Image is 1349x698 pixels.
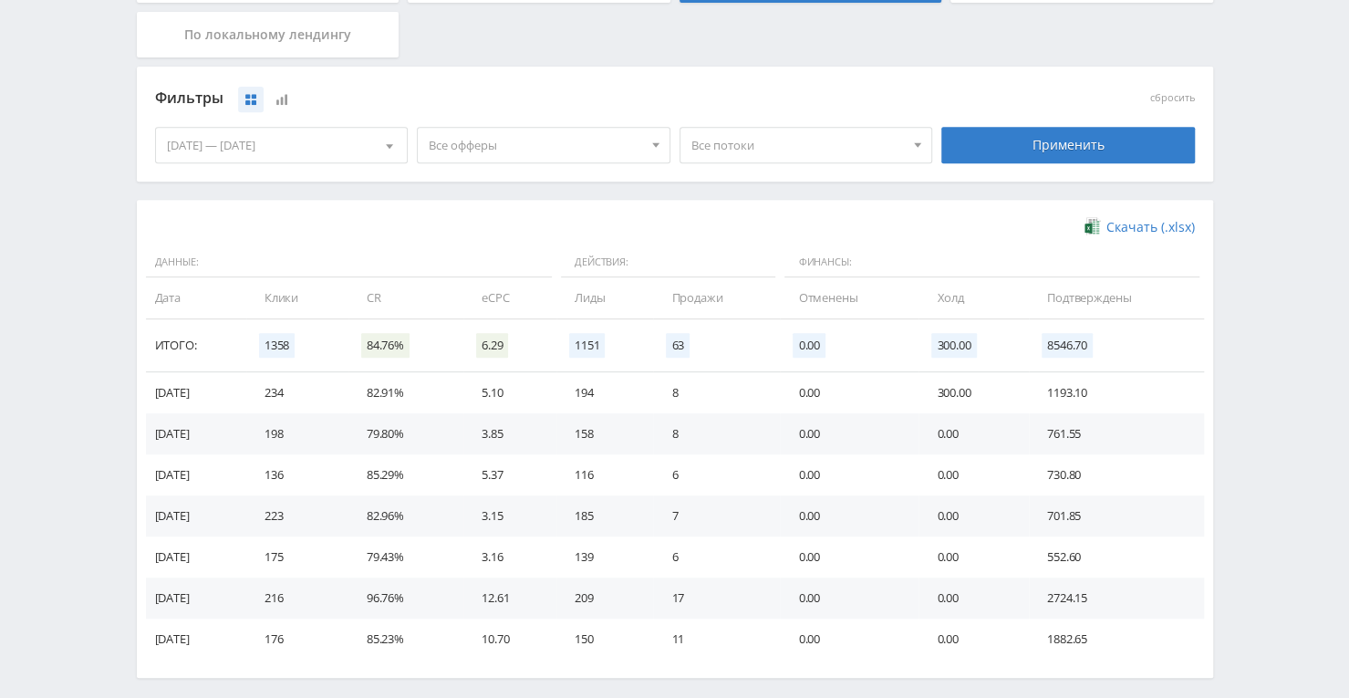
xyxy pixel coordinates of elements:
span: 6.29 [476,333,508,358]
td: [DATE] [146,578,246,619]
span: 1358 [259,333,295,358]
td: 3.16 [463,537,556,578]
span: 1151 [569,333,605,358]
span: 300.00 [931,333,976,358]
td: 300.00 [918,372,1028,413]
td: 0.00 [918,495,1028,537]
td: 136 [246,454,348,495]
td: 6 [653,454,780,495]
td: 198 [246,413,348,454]
td: 96.76% [348,578,463,619]
td: 82.96% [348,495,463,537]
td: 150 [556,619,653,660]
td: 0.00 [780,413,918,454]
span: 0.00 [793,333,825,358]
td: 8 [653,372,780,413]
td: 1882.65 [1029,619,1204,660]
td: Подтверждены [1029,277,1204,318]
span: 63 [666,333,690,358]
td: 158 [556,413,653,454]
td: 0.00 [918,619,1028,660]
td: [DATE] [146,537,246,578]
td: 6 [653,537,780,578]
td: CR [348,277,463,318]
td: 209 [556,578,653,619]
td: 0.00 [918,537,1028,578]
td: 2724.15 [1029,578,1204,619]
td: 0.00 [780,454,918,495]
td: 0.00 [780,537,918,578]
td: 0.00 [918,413,1028,454]
td: [DATE] [146,619,246,660]
td: 3.15 [463,495,556,537]
td: 223 [246,495,348,537]
td: 1193.10 [1029,372,1204,413]
td: 139 [556,537,653,578]
td: [DATE] [146,413,246,454]
td: 12.61 [463,578,556,619]
span: Данные: [146,247,553,278]
div: Фильтры [155,85,933,112]
div: Применить [941,127,1195,163]
td: 0.00 [780,495,918,537]
td: 0.00 [780,578,918,619]
td: Клики [246,277,348,318]
td: 17 [653,578,780,619]
td: Отменены [780,277,918,318]
td: 79.80% [348,413,463,454]
td: 701.85 [1029,495,1204,537]
td: [DATE] [146,495,246,537]
span: 84.76% [361,333,410,358]
td: 85.23% [348,619,463,660]
span: Скачать (.xlsx) [1106,220,1195,234]
td: 3.85 [463,413,556,454]
td: 5.37 [463,454,556,495]
td: 116 [556,454,653,495]
button: сбросить [1150,92,1195,104]
td: 176 [246,619,348,660]
td: 0.00 [780,619,918,660]
td: 194 [556,372,653,413]
td: 11 [653,619,780,660]
td: 8 [653,413,780,454]
td: 0.00 [918,578,1028,619]
td: [DATE] [146,454,246,495]
span: Финансы: [784,247,1199,278]
td: 175 [246,537,348,578]
td: 82.91% [348,372,463,413]
td: 552.60 [1029,537,1204,578]
td: Дата [146,277,246,318]
div: [DATE] — [DATE] [156,128,408,162]
td: 79.43% [348,537,463,578]
td: 216 [246,578,348,619]
td: 5.10 [463,372,556,413]
img: xlsx [1084,217,1100,235]
td: 0.00 [918,454,1028,495]
td: [DATE] [146,372,246,413]
span: 8546.70 [1042,333,1093,358]
td: Итого: [146,319,246,372]
td: 730.80 [1029,454,1204,495]
td: eCPC [463,277,556,318]
td: 761.55 [1029,413,1204,454]
td: Продажи [653,277,780,318]
td: 234 [246,372,348,413]
td: 0.00 [780,372,918,413]
td: 85.29% [348,454,463,495]
span: Действия: [561,247,775,278]
span: Все потоки [691,128,905,162]
td: Холд [918,277,1028,318]
span: Все офферы [429,128,642,162]
a: Скачать (.xlsx) [1084,218,1194,236]
td: 10.70 [463,619,556,660]
div: По локальному лендингу [137,12,400,57]
td: 185 [556,495,653,537]
td: 7 [653,495,780,537]
td: Лиды [556,277,653,318]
